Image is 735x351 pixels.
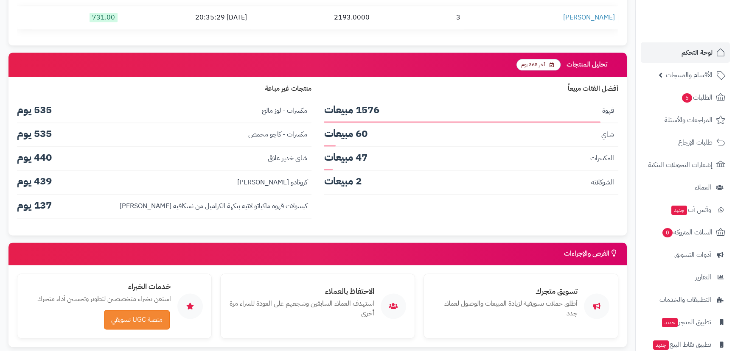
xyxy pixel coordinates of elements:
span: الطلبات [681,92,713,103]
a: العملاء [641,177,730,198]
span: 535 يوم [17,126,52,141]
h4: خدمات الخبراء [26,282,171,291]
span: 731.00 [90,13,118,22]
a: [PERSON_NAME] [563,12,615,22]
span: شـاي [367,130,619,139]
span: تطبيق نقاط البيع [652,339,711,351]
td: 3 [373,6,464,29]
span: 137 يوم [17,198,52,212]
span: المكسرات [367,153,619,163]
span: 439 يوم [17,174,52,188]
span: مكسرات - كاجو محمص [52,130,311,139]
p: استعن بخبراء متخصصين لتطوير وتحسين أداء متجرك [26,294,171,304]
span: الشوكلاتة [362,178,619,187]
span: آخر 365 يوم [516,59,561,70]
td: 2193.0000 [250,6,373,29]
h3: الفرص والإجراءات [564,250,618,258]
a: إشعارات التحويلات البنكية [641,155,730,175]
span: 60 مبيعات [324,126,367,141]
span: جديد [662,318,678,327]
a: المراجعات والأسئلة [641,110,730,130]
span: التقارير [695,271,711,283]
span: 5 [682,93,692,103]
a: التقارير [641,267,730,287]
span: إشعارات التحويلات البنكية [648,159,713,171]
span: مكسرات - لوز مالح [52,106,311,116]
span: أدوات التسويق [674,249,711,261]
a: الطلبات5 [641,87,730,108]
h4: منتجات غير مباعة [17,85,311,93]
span: 0 [662,228,673,237]
a: طلبات الإرجاع [641,132,730,153]
a: السلات المتروكة0 [641,222,730,242]
span: الأقسام والمنتجات [666,69,713,81]
span: 2 مبيعات [324,174,362,188]
span: كروتادو [PERSON_NAME] [52,178,311,187]
a: أدوات التسويق [641,245,730,265]
a: التطبيقات والخدمات [641,290,730,310]
p: أطلق حملات تسويقية لزيادة المبيعات والوصول لعملاء جدد [432,299,578,318]
a: منصة UGC تسويقي [104,310,170,329]
h4: تسويق متجرك [432,287,578,295]
span: 440 يوم [17,150,52,164]
span: جديد [653,340,669,350]
span: العملاء [695,181,711,193]
span: شاي خدير علاقي [52,153,311,163]
td: [DATE] 20:35:29 [121,6,250,29]
h3: تحليل المنتجات [567,61,618,69]
span: كبسولات قهوة ماكياتو لاتيه بنكهة الكراميل من نسكافيه [PERSON_NAME] [52,201,311,211]
span: طلبات الإرجاع [678,136,713,148]
span: المراجعات والأسئلة [665,114,713,126]
p: استهدف العملاء السابقين وشجعهم على العودة للشراء مرة أخرى [229,299,374,318]
h4: أفضل الفئات مبيعاً [324,85,619,93]
a: وآتس آبجديد [641,200,730,220]
a: تطبيق المتجرجديد [641,312,730,332]
span: 47 مبيعات [324,150,367,164]
a: لوحة التحكم [641,42,730,63]
h4: الاحتفاظ بالعملاء [229,287,374,295]
span: 535 يوم [17,103,52,117]
span: السلات المتروكة [662,226,713,238]
span: 1576 مبيعات [324,103,379,117]
span: تطبيق المتجر [661,316,711,328]
span: لوحة التحكم [682,47,713,58]
span: قهوة [379,106,619,116]
span: التطبيقات والخدمات [659,294,711,306]
span: وآتس آب [670,204,711,216]
span: جديد [671,206,687,215]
